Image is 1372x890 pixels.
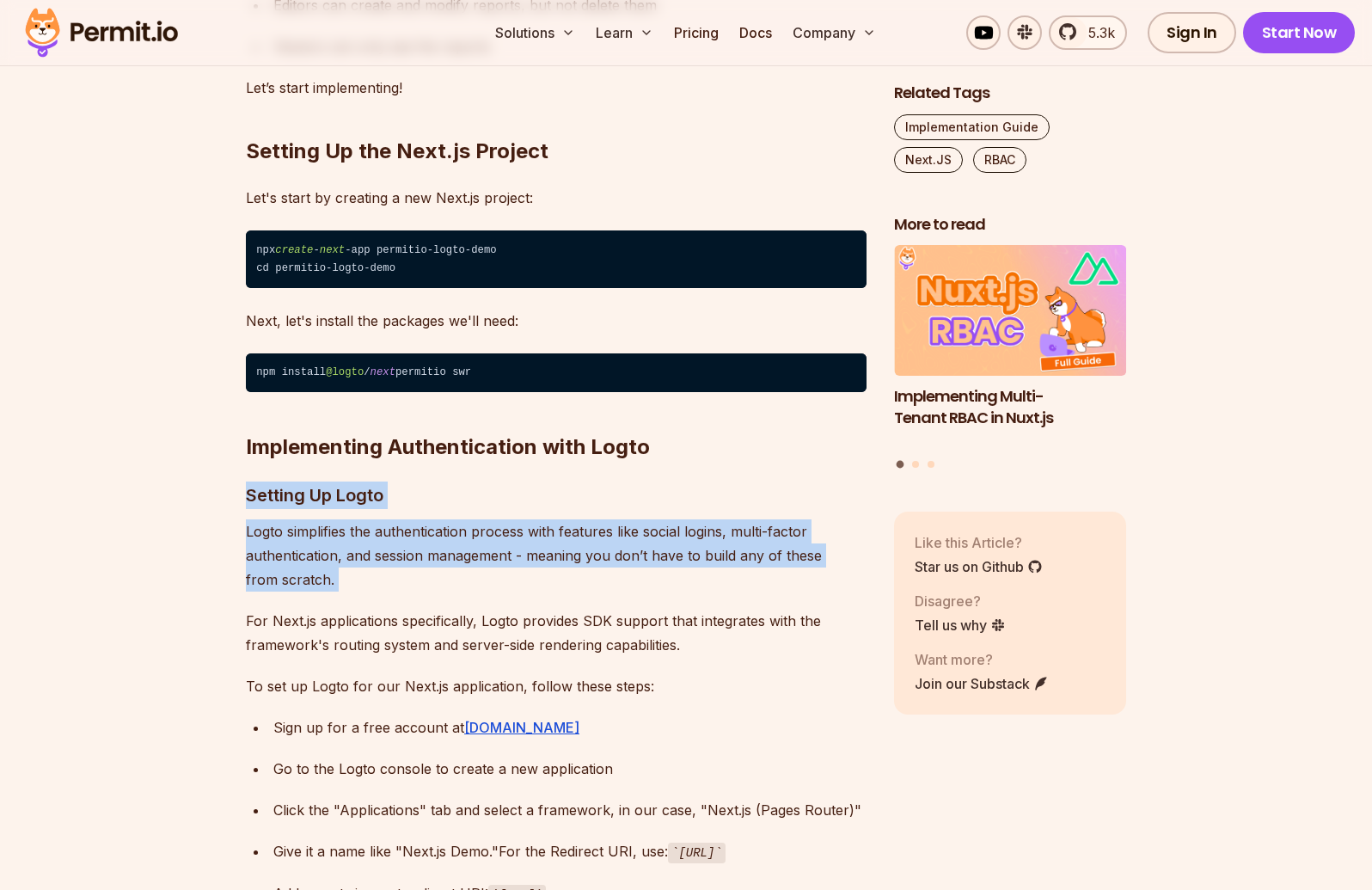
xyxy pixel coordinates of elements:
h2: Setting Up the Next.js Project [246,69,867,165]
a: 5.3k [1049,15,1127,50]
a: Join our Substack [915,673,1049,694]
a: Docs [732,15,779,50]
div: Go to the Logto console to create a new application [273,757,867,781]
span: next [371,366,395,378]
h2: Implementing Authentication with Logto [246,365,867,461]
div: Click the "Applications" tab and select a framework, in our case, "Next.js (Pages Router)" [273,798,867,822]
p: Want more? [915,649,1049,670]
img: Implementing Multi-Tenant RBAC in Nuxt.js [894,246,1126,377]
a: Implementation Guide [894,114,1050,140]
span: @logto [326,366,364,378]
span: create [275,244,313,256]
div: Posts [894,246,1126,471]
a: Sign In [1148,12,1236,53]
code: [URL] [668,843,726,863]
a: Start Now [1243,12,1356,53]
a: Pricing [667,15,726,50]
h3: Setting Up Logto [246,482,867,509]
a: Star us on Github [915,556,1043,577]
h2: More to read [894,214,1126,236]
button: Go to slide 2 [912,461,919,468]
a: [DOMAIN_NAME] [464,719,579,736]
a: Implementing Multi-Tenant RBAC in Nuxt.jsImplementing Multi-Tenant RBAC in Nuxt.js [894,246,1126,451]
a: RBAC [973,147,1026,173]
span: 5.3k [1078,22,1115,43]
button: Go to slide 1 [897,461,904,469]
h3: Implementing Multi-Tenant RBAC in Nuxt.js [894,386,1126,429]
button: Solutions [488,15,582,50]
button: Go to slide 3 [928,461,934,468]
p: Let's start by creating a new Next.js project: [246,186,867,210]
code: npx - -app permitio-logto-demo cd permitio-logto-demo [246,230,867,288]
div: Sign up for a free account at [273,715,867,740]
button: Company [786,15,883,50]
div: Give it a name like "Next.js Demo."For the Redirect URI, use: [273,839,867,864]
p: To set up Logto for our Next.js application, follow these steps: [246,674,867,698]
p: Like this Article? [915,532,1043,553]
a: Next.JS [894,147,963,173]
h2: Related Tags [894,83,1126,104]
a: Tell us why [915,615,1006,635]
span: next [320,244,345,256]
p: For Next.js applications specifically, Logto provides SDK support that integrates with the framew... [246,609,867,657]
button: Learn [589,15,660,50]
p: Logto simplifies the authentication process with features like social logins, multi-factor authen... [246,519,867,592]
code: npm install / permitio swr [246,353,867,393]
p: Disagree? [915,591,1006,611]
p: Let’s start implementing! [246,76,867,100]
img: Permit logo [17,3,186,62]
li: 1 of 3 [894,246,1126,451]
p: Next, let's install the packages we'll need: [246,309,867,333]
